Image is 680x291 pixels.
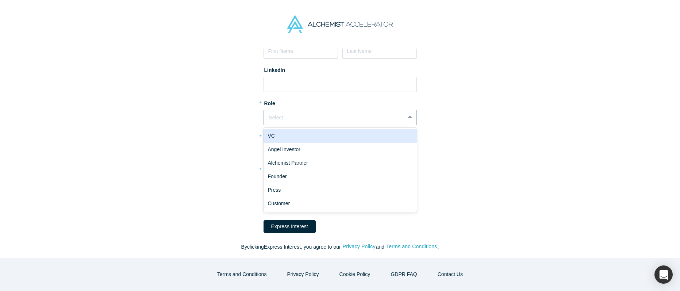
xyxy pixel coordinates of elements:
[383,268,424,281] a: GDPR FAQ
[264,220,316,233] button: Express Interest
[264,156,417,170] div: Alchemist Partner
[264,129,417,143] div: VC
[210,268,274,281] button: Terms and Conditions
[264,170,417,183] div: Founder
[430,268,470,281] button: Contact Us
[332,268,378,281] button: Cookie Policy
[264,183,417,197] div: Press
[342,242,376,251] button: Privacy Policy
[264,143,417,156] div: Angel Investor
[264,43,338,59] input: First Name
[269,114,399,122] div: Select...
[287,15,392,33] img: Alchemist Accelerator Logo
[264,64,285,74] label: LinkedIn
[187,243,493,251] p: By clicking Express Interest , you agree to our and .
[386,242,438,251] button: Terms and Conditions
[264,97,417,107] label: Role
[279,268,326,281] button: Privacy Policy
[342,43,417,59] input: Last Name
[264,197,417,210] div: Customer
